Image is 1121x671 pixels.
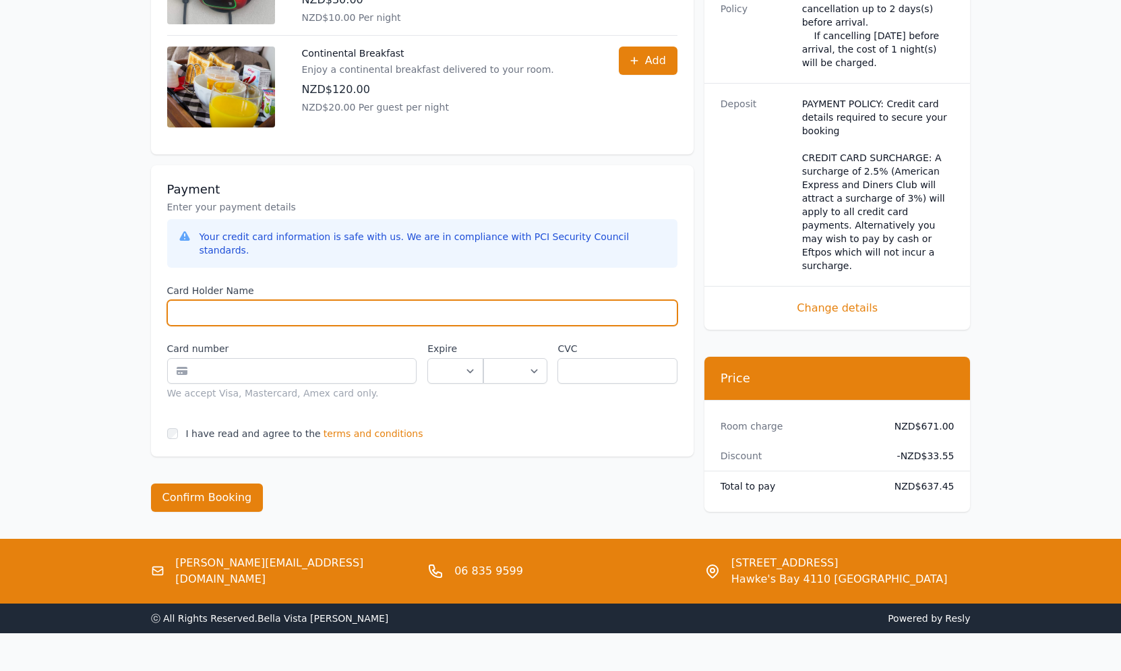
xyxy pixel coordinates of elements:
span: Change details [721,300,955,316]
span: Add [645,53,666,69]
dd: PAYMENT POLICY: Credit card details required to secure your booking CREDIT CARD SURCHARGE: A surc... [802,97,955,272]
h3: Price [721,370,955,386]
label: Card number [167,342,417,355]
p: Enter your payment details [167,200,677,214]
label: Expire [427,342,483,355]
div: Your credit card information is safe with us. We are in compliance with PCI Security Council stan... [200,230,667,257]
dt: Total to pay [721,479,873,493]
label: I have read and agree to the [186,428,321,439]
dd: NZD$637.45 [884,479,955,493]
div: We accept Visa, Mastercard, Amex card only. [167,386,417,400]
dd: NZD$671.00 [884,419,955,433]
a: [PERSON_NAME][EMAIL_ADDRESS][DOMAIN_NAME] [175,555,417,587]
span: [STREET_ADDRESS] [731,555,948,571]
p: NZD$10.00 Per night [302,11,592,24]
button: Add [619,47,677,75]
label: . [483,342,547,355]
span: Powered by [566,612,971,625]
p: NZD$120.00 [302,82,554,98]
span: terms and conditions [324,427,423,440]
a: Resly [945,613,970,624]
label: Card Holder Name [167,284,677,297]
dt: Room charge [721,419,873,433]
p: Continental Breakfast [302,47,554,60]
h3: Payment [167,181,677,198]
a: 06 835 9599 [454,563,523,579]
p: Enjoy a continental breakfast delivered to your room. [302,63,554,76]
img: Continental Breakfast [167,47,275,127]
p: NZD$20.00 Per guest per night [302,100,554,114]
dd: - NZD$33.55 [884,449,955,463]
button: Confirm Booking [151,484,264,512]
span: Hawke's Bay 4110 [GEOGRAPHIC_DATA] [731,571,948,587]
span: ⓒ All Rights Reserved. Bella Vista [PERSON_NAME] [151,613,389,624]
dt: Deposit [721,97,791,272]
label: CVC [557,342,677,355]
dt: Discount [721,449,873,463]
